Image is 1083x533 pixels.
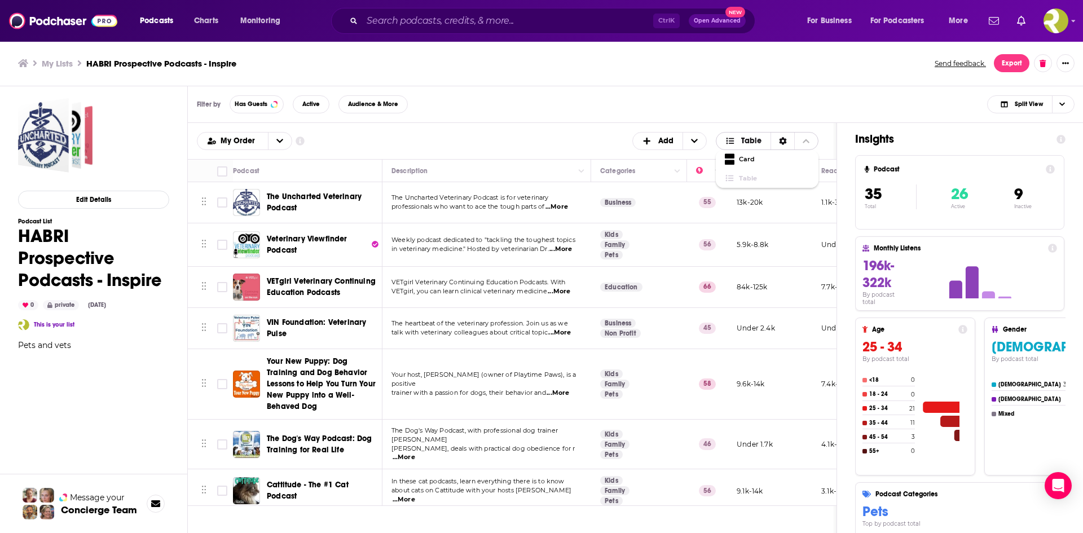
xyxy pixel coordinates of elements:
[941,12,982,30] button: open menu
[217,486,227,496] span: Toggle select row
[391,486,571,494] span: about cats on Cattitude with your hosts [PERSON_NAME]
[132,12,188,30] button: open menu
[233,371,260,398] a: Your New Puppy: Dog Training and Dog Behavior Lessons to Help You Turn Your New Puppy into a Well...
[910,419,915,426] h4: 11
[217,240,227,250] span: Toggle select row
[869,448,909,455] h4: 55+
[548,287,570,296] span: ...More
[600,390,623,399] a: Pets
[39,505,54,519] img: Barbara Profile
[197,137,268,145] button: open menu
[807,13,852,29] span: For Business
[949,13,968,29] span: More
[737,197,763,207] p: 13k-20k
[233,164,259,178] div: Podcast
[771,133,794,149] div: Sort Direction
[600,240,629,249] a: Family
[267,191,378,214] a: The Uncharted Veterinary Podcast
[267,192,362,213] span: The Uncharted Veterinary Podcast
[600,476,623,485] a: Kids
[699,485,716,496] p: 56
[302,101,320,107] span: Active
[267,276,378,298] a: VETgirl Veterinary Continuing Education Podcasts
[338,95,408,113] button: Audience & More
[393,453,415,462] span: ...More
[267,356,378,412] a: Your New Puppy: Dog Training and Dog Behavior Lessons to Help You Turn Your New Puppy into a Well...
[987,95,1075,113] button: Choose View
[391,193,549,201] span: The Uncharted Veterinary Podcast is for veterinary
[233,274,260,301] img: VETgirl Veterinary Continuing Education Podcasts
[998,411,1065,417] h4: Mixed
[391,202,544,210] span: professionals who want to ace the tough parts of
[197,100,221,108] h3: Filter by
[632,132,707,150] button: + Add
[600,198,636,207] a: Business
[267,318,366,338] span: VIN Foundation: Veterinary Pulse
[18,300,38,310] div: 0
[998,381,1061,388] h4: [DEMOGRAPHIC_DATA]
[737,439,773,449] p: Under 1.7k
[293,95,329,113] button: Active
[233,431,260,458] img: The Dog's Way Podcast: Dog Training for Real Life
[1044,8,1068,33] span: Logged in as ResoluteTulsa
[18,225,169,291] h1: HABRI Prospective Podcasts - Inspire
[600,440,629,449] a: Family
[391,328,548,336] span: talk with veterinary colleagues about critical topic
[741,137,761,145] span: Table
[391,426,558,443] span: The Dog's Way Podcast, with professional dog trainer [PERSON_NAME]
[931,59,989,68] button: Send feedback.
[699,197,716,208] p: 55
[600,450,623,459] a: Pets
[870,13,924,29] span: For Podcasters
[1015,101,1043,107] span: Split View
[23,488,37,503] img: Sydney Profile
[233,315,260,342] img: VIN Foundation: Veterinary Pulse
[600,496,623,505] a: Pets
[799,12,866,30] button: open menu
[362,12,653,30] input: Search podcasts, credits, & more...
[658,137,673,145] span: Add
[200,436,208,453] button: Move
[600,329,641,338] a: Non Profit
[869,434,909,441] h4: 45 - 54
[600,486,629,495] a: Family
[1045,472,1072,499] div: Open Intercom Messenger
[217,323,227,333] span: Toggle select row
[18,319,29,331] img: Jennifer Harrington
[267,276,376,297] span: VETgirl Veterinary Continuing Education Podcasts
[391,477,565,485] span: In these cat podcasts, learn everything there is to know
[267,317,378,340] a: VIN Foundation: Veterinary Pulse
[689,14,746,28] button: Open AdvancedNew
[865,184,882,204] span: 35
[855,132,1047,146] h1: Insights
[821,379,847,389] p: 7.4k-11k
[221,137,259,145] span: My Order
[739,175,809,182] span: Table
[233,477,260,504] img: Cattitude - The #1 Cat Podcast
[233,189,260,216] img: The Uncharted Veterinary Podcast
[874,244,1043,252] h4: Monthly Listens
[821,282,848,292] p: 7.7k-12k
[1014,184,1023,204] span: 9
[1012,11,1030,30] a: Show notifications dropdown
[9,10,117,32] img: Podchaser - Follow, Share and Rate Podcasts
[600,283,642,292] a: Education
[200,194,208,211] button: Move
[869,420,908,426] h4: 35 - 44
[391,389,546,397] span: trainer with a passion for dogs, their behavior and
[140,13,173,29] span: Podcasts
[739,156,809,162] span: Card
[1063,381,1071,388] h4: 30
[862,338,967,355] h3: 25 - 34
[911,447,915,455] h4: 0
[39,488,54,503] img: Jules Profile
[391,371,576,387] span: Your host, [PERSON_NAME] (owner of Playtime Paws), is a positive
[391,319,568,327] span: The heartbeat of the veterinary profession. Join us as we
